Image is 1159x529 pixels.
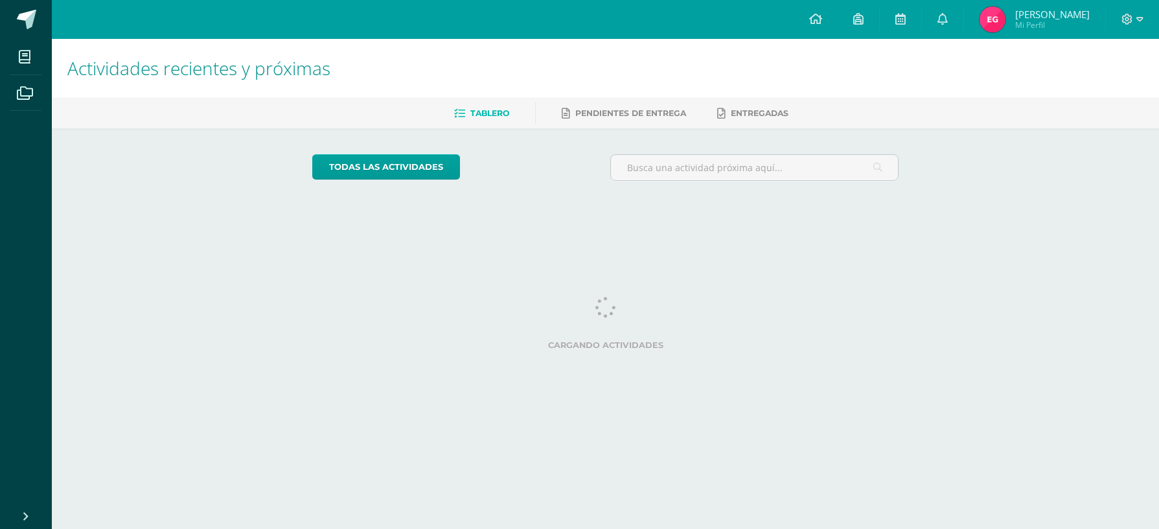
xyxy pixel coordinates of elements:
img: ed07e8d53413adfd3c97f4b9d7f54d20.png [980,6,1005,32]
a: Pendientes de entrega [562,103,686,124]
a: Tablero [454,103,509,124]
span: [PERSON_NAME] [1015,8,1090,21]
input: Busca una actividad próxima aquí... [611,155,898,180]
label: Cargando actividades [312,340,899,350]
span: Tablero [470,108,509,118]
span: Actividades recientes y próximas [67,56,330,80]
span: Entregadas [731,108,788,118]
span: Mi Perfil [1015,19,1090,30]
a: Entregadas [717,103,788,124]
a: todas las Actividades [312,154,460,180]
span: Pendientes de entrega [575,108,686,118]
